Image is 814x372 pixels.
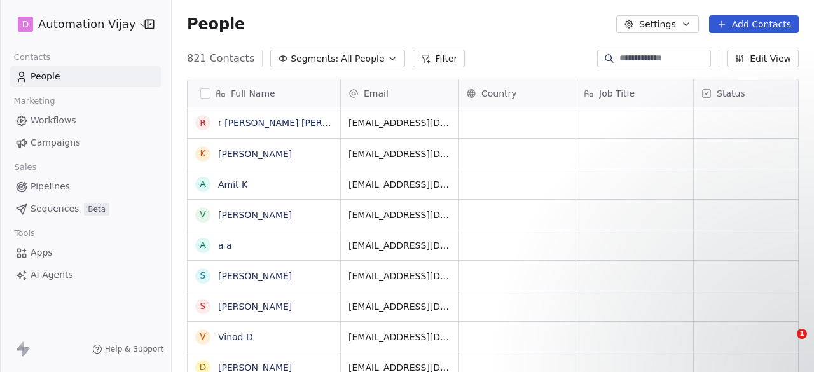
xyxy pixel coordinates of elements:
div: Full Name [188,79,340,107]
span: Country [481,87,517,100]
span: [EMAIL_ADDRESS][DOMAIN_NAME] [348,270,450,282]
span: [EMAIL_ADDRESS][DOMAIN_NAME] [348,331,450,343]
span: [EMAIL_ADDRESS][DOMAIN_NAME] [348,178,450,191]
span: [EMAIL_ADDRESS][DOMAIN_NAME] [348,300,450,313]
span: Email [364,87,389,100]
a: Workflows [10,110,161,131]
span: Sales [9,158,42,177]
span: [EMAIL_ADDRESS][DOMAIN_NAME] [348,209,450,221]
span: D [22,18,29,31]
div: Job Title [576,79,693,107]
a: Vinod D [218,332,253,342]
span: [EMAIL_ADDRESS][DOMAIN_NAME] [348,116,450,129]
span: Contacts [8,48,56,67]
a: SequencesBeta [10,198,161,219]
a: r [PERSON_NAME] [PERSON_NAME] [218,118,375,128]
span: Pipelines [31,180,70,193]
div: A [200,177,206,191]
div: Email [341,79,458,107]
a: People [10,66,161,87]
div: Country [459,79,576,107]
a: AI Agents [10,265,161,286]
span: Segments: [291,52,338,65]
a: [PERSON_NAME] [218,301,292,312]
a: Help & Support [92,344,163,354]
iframe: Intercom live chat [771,329,801,359]
div: v [200,208,206,221]
span: AI Agents [31,268,73,282]
span: Apps [31,246,53,259]
span: People [31,70,60,83]
a: Amit K [218,179,247,189]
button: DAutomation Vijay [15,13,135,35]
button: Filter [413,50,466,67]
a: a a [218,240,232,251]
span: People [187,15,245,34]
a: [PERSON_NAME] [218,210,292,220]
div: V [200,330,206,343]
button: Edit View [727,50,799,67]
span: 821 Contacts [187,51,254,66]
div: Status [694,79,811,107]
span: [EMAIL_ADDRESS][DOMAIN_NAME] [348,239,450,252]
div: K [200,147,205,160]
span: Status [717,87,745,100]
span: Workflows [31,114,76,127]
span: Campaigns [31,136,80,149]
a: [PERSON_NAME] [218,271,292,281]
a: Campaigns [10,132,161,153]
span: Sequences [31,202,79,216]
a: [PERSON_NAME] [218,149,292,159]
a: Pipelines [10,176,161,197]
span: Marketing [8,92,60,111]
div: S [200,269,206,282]
button: Settings [616,15,698,33]
span: All People [341,52,384,65]
div: a [200,238,206,252]
span: Beta [84,203,109,216]
span: Full Name [231,87,275,100]
span: Help & Support [105,344,163,354]
span: Tools [9,224,40,243]
span: Job Title [599,87,635,100]
span: 1 [797,329,807,339]
span: [EMAIL_ADDRESS][DOMAIN_NAME] [348,148,450,160]
span: Automation Vijay [38,16,135,32]
a: Apps [10,242,161,263]
button: Add Contacts [709,15,799,33]
div: S [200,300,206,313]
div: r [200,116,206,130]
